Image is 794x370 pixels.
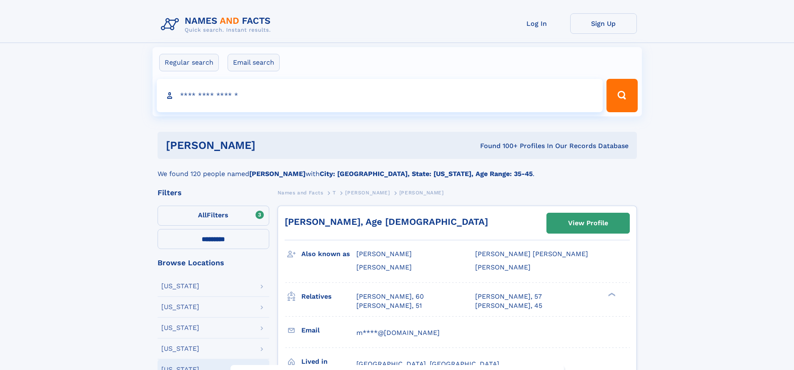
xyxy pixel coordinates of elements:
span: All [198,211,207,219]
div: Filters [158,189,269,196]
div: [US_STATE] [161,325,199,331]
a: [PERSON_NAME], 57 [475,292,542,301]
span: [PERSON_NAME] [345,190,390,196]
span: [PERSON_NAME] [356,250,412,258]
span: [PERSON_NAME] [475,263,531,271]
div: [US_STATE] [161,345,199,352]
div: [US_STATE] [161,304,199,310]
span: [PERSON_NAME] [PERSON_NAME] [475,250,588,258]
a: [PERSON_NAME], 45 [475,301,542,310]
div: ❯ [606,292,616,297]
h3: Email [301,323,356,337]
button: Search Button [606,79,637,112]
h3: Lived in [301,355,356,369]
h1: [PERSON_NAME] [166,140,368,151]
div: We found 120 people named with . [158,159,637,179]
a: View Profile [547,213,629,233]
a: Sign Up [570,13,637,34]
b: [PERSON_NAME] [249,170,306,178]
span: [PERSON_NAME] [356,263,412,271]
a: Names and Facts [278,187,323,198]
label: Regular search [159,54,219,71]
span: [GEOGRAPHIC_DATA], [GEOGRAPHIC_DATA] [356,360,499,368]
a: Log In [503,13,570,34]
span: [PERSON_NAME] [399,190,444,196]
div: View Profile [568,214,608,233]
b: City: [GEOGRAPHIC_DATA], State: [US_STATE], Age Range: 35-45 [320,170,533,178]
a: [PERSON_NAME], Age [DEMOGRAPHIC_DATA] [285,216,488,227]
input: search input [157,79,603,112]
label: Email search [228,54,280,71]
label: Filters [158,206,269,226]
div: [US_STATE] [161,283,199,289]
a: [PERSON_NAME] [345,187,390,198]
h3: Relatives [301,289,356,304]
a: [PERSON_NAME], 60 [356,292,424,301]
a: [PERSON_NAME], 51 [356,301,422,310]
span: T [333,190,336,196]
div: Browse Locations [158,259,269,267]
img: Logo Names and Facts [158,13,278,36]
h3: Also known as [301,247,356,261]
a: T [333,187,336,198]
div: Found 100+ Profiles In Our Records Database [368,141,629,151]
